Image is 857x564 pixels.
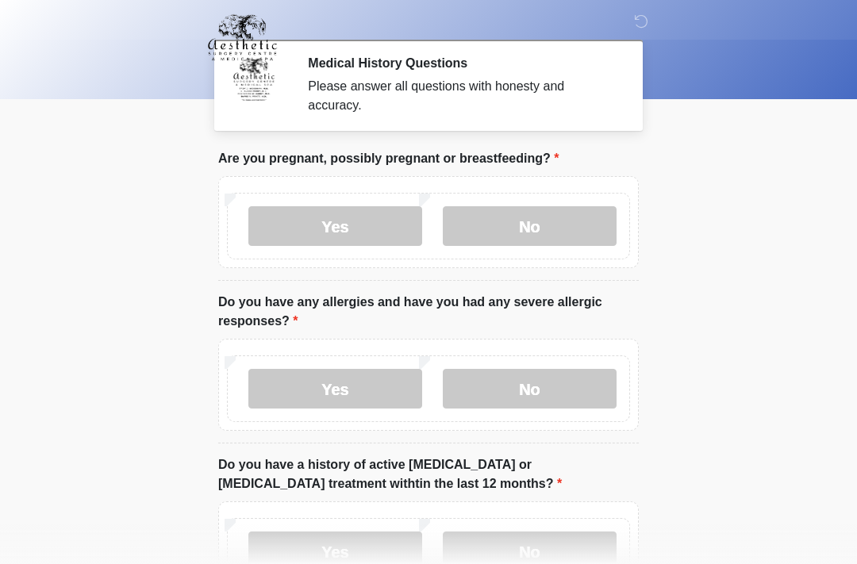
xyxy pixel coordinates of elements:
label: No [443,206,617,246]
img: Agent Avatar [230,56,278,103]
label: Yes [248,369,422,409]
label: No [443,369,617,409]
label: Do you have a history of active [MEDICAL_DATA] or [MEDICAL_DATA] treatment withtin the last 12 mo... [218,455,639,493]
label: Are you pregnant, possibly pregnant or breastfeeding? [218,149,559,168]
img: Aesthetic Surgery Centre, PLLC Logo [202,12,282,63]
label: Do you have any allergies and have you had any severe allergic responses? [218,293,639,331]
label: Yes [248,206,422,246]
div: Please answer all questions with honesty and accuracy. [308,77,615,115]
